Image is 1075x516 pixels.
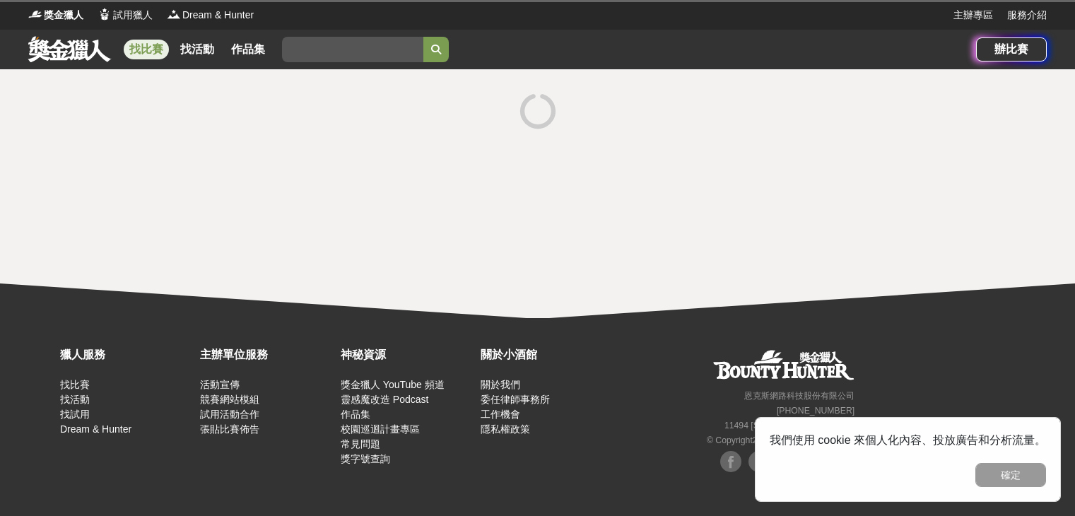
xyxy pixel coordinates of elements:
[124,40,169,59] a: 找比賽
[200,409,259,420] a: 試用活動合作
[341,438,380,450] a: 常見問題
[481,423,530,435] a: 隱私權政策
[200,394,259,405] a: 競賽網站模組
[975,463,1046,487] button: 確定
[744,391,854,401] small: 恩克斯網路科技股份有限公司
[167,7,181,21] img: Logo
[481,394,550,405] a: 委任律師事務所
[976,37,1047,61] a: 辦比賽
[707,435,854,445] small: © Copyright 2025 . All Rights Reserved.
[341,453,390,464] a: 獎字號查詢
[60,346,193,363] div: 獵人服務
[182,8,254,23] span: Dream & Hunter
[341,394,428,405] a: 靈感魔改造 Podcast
[481,409,520,420] a: 工作機會
[167,8,254,23] a: LogoDream & Hunter
[341,423,420,435] a: 校園巡迴計畫專區
[200,379,240,390] a: 活動宣傳
[98,8,153,23] a: Logo試用獵人
[60,394,90,405] a: 找活動
[341,346,474,363] div: 神秘資源
[60,379,90,390] a: 找比賽
[28,8,83,23] a: Logo獎金獵人
[60,423,131,435] a: Dream & Hunter
[341,379,445,390] a: 獎金獵人 YouTube 頻道
[777,406,854,416] small: [PHONE_NUMBER]
[98,7,112,21] img: Logo
[200,346,333,363] div: 主辦單位服務
[770,434,1046,446] span: 我們使用 cookie 來個人化內容、投放廣告和分析流量。
[28,7,42,21] img: Logo
[953,8,993,23] a: 主辦專區
[1007,8,1047,23] a: 服務介紹
[341,409,370,420] a: 作品集
[113,8,153,23] span: 試用獵人
[200,423,259,435] a: 張貼比賽佈告
[720,451,741,472] img: Facebook
[748,451,770,472] img: Facebook
[44,8,83,23] span: 獎金獵人
[175,40,220,59] a: 找活動
[481,346,613,363] div: 關於小酒館
[225,40,271,59] a: 作品集
[481,379,520,390] a: 關於我們
[60,409,90,420] a: 找試用
[724,421,854,430] small: 11494 [STREET_ADDRESS] 3 樓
